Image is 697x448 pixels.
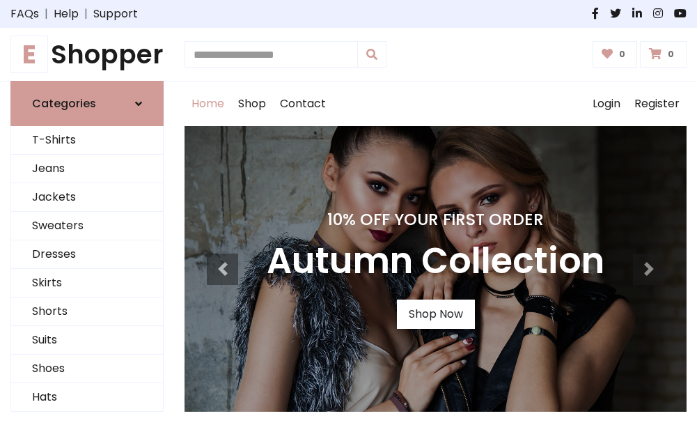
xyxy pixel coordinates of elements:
[231,82,273,126] a: Shop
[397,300,475,329] a: Shop Now
[10,6,39,22] a: FAQs
[616,48,629,61] span: 0
[11,183,163,212] a: Jackets
[79,6,93,22] span: |
[11,155,163,183] a: Jeans
[10,39,164,70] h1: Shopper
[273,82,333,126] a: Contact
[11,326,163,355] a: Suits
[11,212,163,240] a: Sweaters
[664,48,678,61] span: 0
[93,6,138,22] a: Support
[11,240,163,269] a: Dresses
[11,383,163,412] a: Hats
[267,210,604,229] h4: 10% Off Your First Order
[10,39,164,70] a: EShopper
[11,269,163,298] a: Skirts
[586,82,627,126] a: Login
[54,6,79,22] a: Help
[627,82,687,126] a: Register
[10,36,48,73] span: E
[11,355,163,383] a: Shoes
[32,97,96,110] h6: Categories
[11,126,163,155] a: T-Shirts
[185,82,231,126] a: Home
[10,81,164,126] a: Categories
[267,240,604,283] h3: Autumn Collection
[593,41,638,68] a: 0
[39,6,54,22] span: |
[640,41,687,68] a: 0
[11,298,163,326] a: Shorts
